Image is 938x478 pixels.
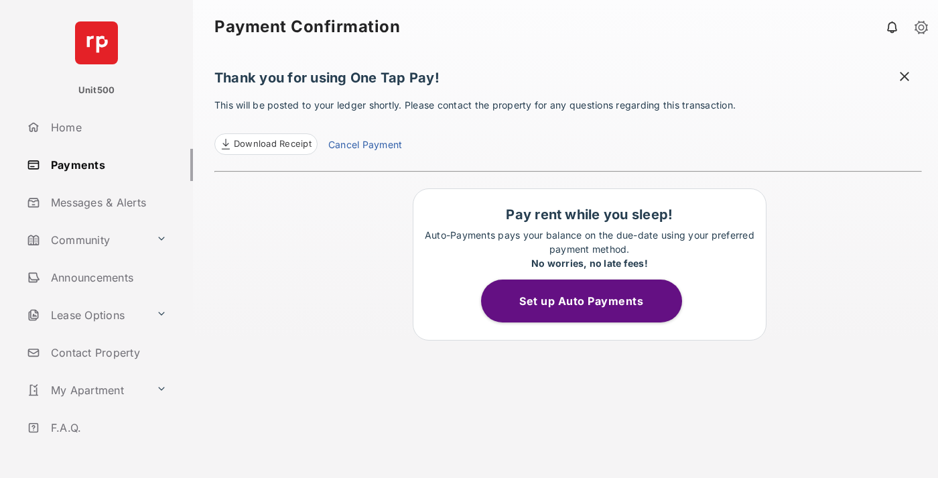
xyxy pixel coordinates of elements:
h1: Pay rent while you sleep! [420,206,759,223]
strong: Payment Confirmation [214,19,400,35]
a: Community [21,224,151,256]
a: Download Receipt [214,133,318,155]
a: Announcements [21,261,193,294]
a: Cancel Payment [328,137,402,155]
p: Auto-Payments pays your balance on the due-date using your preferred payment method. [420,228,759,270]
a: Set up Auto Payments [481,294,698,308]
p: Unit500 [78,84,115,97]
div: No worries, no late fees! [420,256,759,270]
a: Contact Property [21,337,193,369]
a: F.A.Q. [21,412,193,444]
a: My Apartment [21,374,151,406]
a: Messages & Alerts [21,186,193,219]
a: Payments [21,149,193,181]
span: Download Receipt [234,137,312,151]
a: Home [21,111,193,143]
a: Lease Options [21,299,151,331]
img: svg+xml;base64,PHN2ZyB4bWxucz0iaHR0cDovL3d3dy53My5vcmcvMjAwMC9zdmciIHdpZHRoPSI2NCIgaGVpZ2h0PSI2NC... [75,21,118,64]
button: Set up Auto Payments [481,280,682,322]
p: This will be posted to your ledger shortly. Please contact the property for any questions regardi... [214,98,922,155]
h1: Thank you for using One Tap Pay! [214,70,922,93]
